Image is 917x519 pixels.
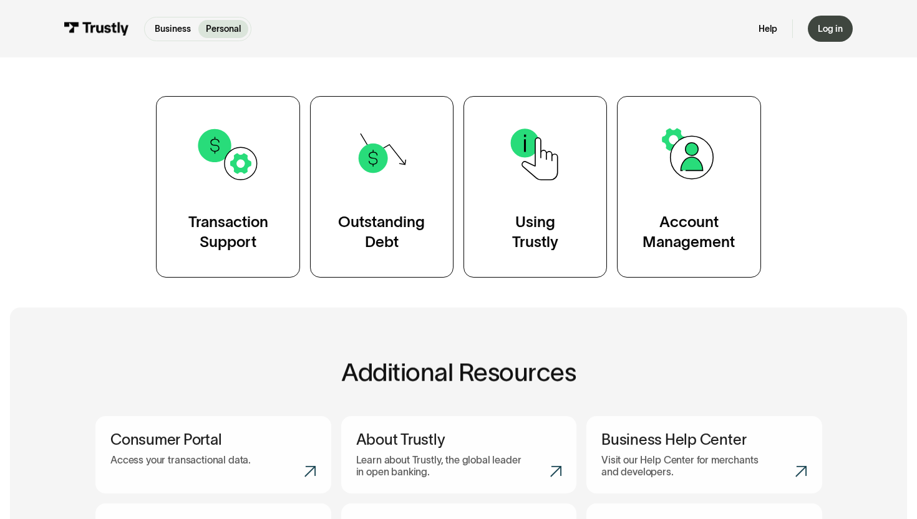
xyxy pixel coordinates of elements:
[95,358,822,386] h2: Additional Resources
[617,96,760,278] a: AccountManagement
[156,96,299,278] a: TransactionSupport
[512,212,558,252] div: Using Trustly
[155,22,191,36] p: Business
[341,416,576,493] a: About TrustlyLearn about Trustly, the global leader in open banking.
[64,22,129,36] img: Trustly Logo
[759,23,777,34] a: Help
[206,22,241,36] p: Personal
[188,212,268,252] div: Transaction Support
[601,454,770,478] p: Visit our Help Center for merchants and developers.
[818,23,843,34] div: Log in
[198,20,248,38] a: Personal
[463,96,607,278] a: UsingTrustly
[147,20,198,38] a: Business
[356,454,524,478] p: Learn about Trustly, the global leader in open banking.
[643,212,735,252] div: Account Management
[586,416,822,493] a: Business Help CenterVisit our Help Center for merchants and developers.
[356,431,561,449] h3: About Trustly
[338,212,425,252] div: Outstanding Debt
[95,416,331,493] a: Consumer PortalAccess your transactional data.
[110,454,251,466] p: Access your transactional data.
[601,431,807,449] h3: Business Help Center
[110,431,316,449] h3: Consumer Portal
[310,96,454,278] a: OutstandingDebt
[808,16,853,42] a: Log in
